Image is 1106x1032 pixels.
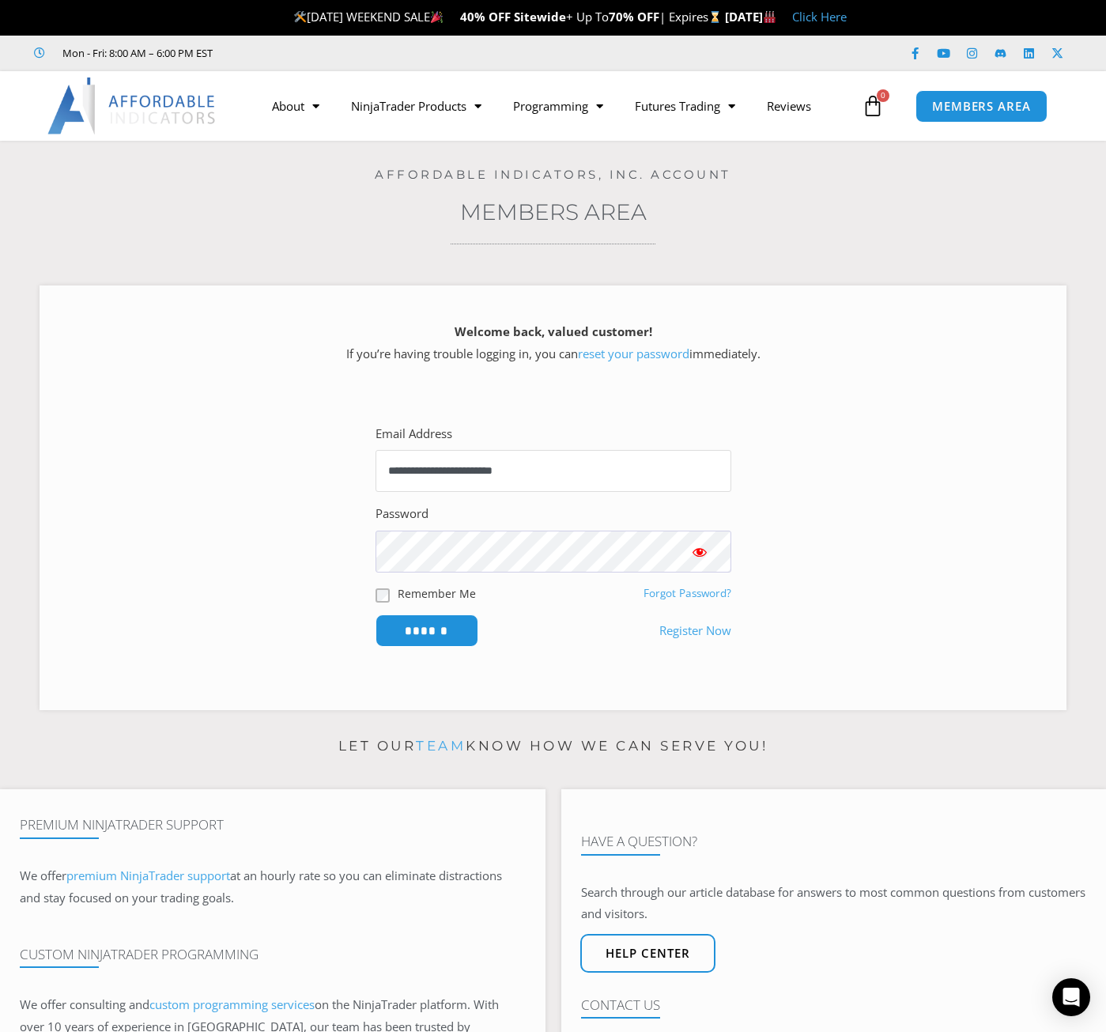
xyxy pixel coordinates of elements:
[578,346,689,361] a: reset your password
[416,738,466,754] a: team
[764,11,776,23] img: 🏭
[580,934,715,973] a: Help center
[725,9,776,25] strong: [DATE]
[59,43,213,62] span: Mon - Fri: 8:00 AM – 6:00 PM EST
[659,620,731,642] a: Register Now
[915,90,1047,123] a: MEMBERS AREA
[606,947,690,959] span: Help center
[256,88,858,124] nav: Menu
[932,100,1031,112] span: MEMBERS AREA
[1052,978,1090,1016] div: Open Intercom Messenger
[20,996,315,1012] span: We offer consulting and
[67,321,1039,365] p: If you’re having trouble logging in, you can immediately.
[293,9,724,25] span: [DATE] WEEKEND SALE + Up To | Expires
[497,88,619,124] a: Programming
[792,9,847,25] a: Click Here
[581,997,1087,1013] h4: Contact Us
[375,167,731,182] a: Affordable Indicators, Inc. Account
[20,817,526,833] h4: Premium NinjaTrader Support
[47,77,217,134] img: LogoAI | Affordable Indicators – NinjaTrader
[455,323,652,339] strong: Welcome back, valued customer!
[668,531,731,573] button: Show password
[609,9,659,25] strong: 70% OFF
[376,423,452,445] label: Email Address
[877,89,889,102] span: 0
[66,868,230,883] a: premium NinjaTrader support
[431,11,443,23] img: 🎉
[20,868,66,883] span: We offer
[460,9,566,25] strong: 40% OFF Sitewide
[460,198,647,225] a: Members Area
[398,585,476,602] label: Remember Me
[751,88,827,124] a: Reviews
[20,868,502,905] span: at an hourly rate so you can eliminate distractions and stay focused on your trading goals.
[335,88,497,124] a: NinjaTrader Products
[619,88,751,124] a: Futures Trading
[644,586,731,600] a: Forgot Password?
[294,11,306,23] img: 🛠️
[376,503,428,525] label: Password
[149,996,315,1012] a: custom programming services
[581,882,1087,926] p: Search through our article database for answers to most common questions from customers and visit...
[838,83,908,129] a: 0
[235,45,472,61] iframe: Customer reviews powered by Trustpilot
[20,947,526,962] h4: Custom NinjaTrader Programming
[581,834,1087,849] h4: Have A Question?
[709,11,721,23] img: ⌛
[256,88,335,124] a: About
